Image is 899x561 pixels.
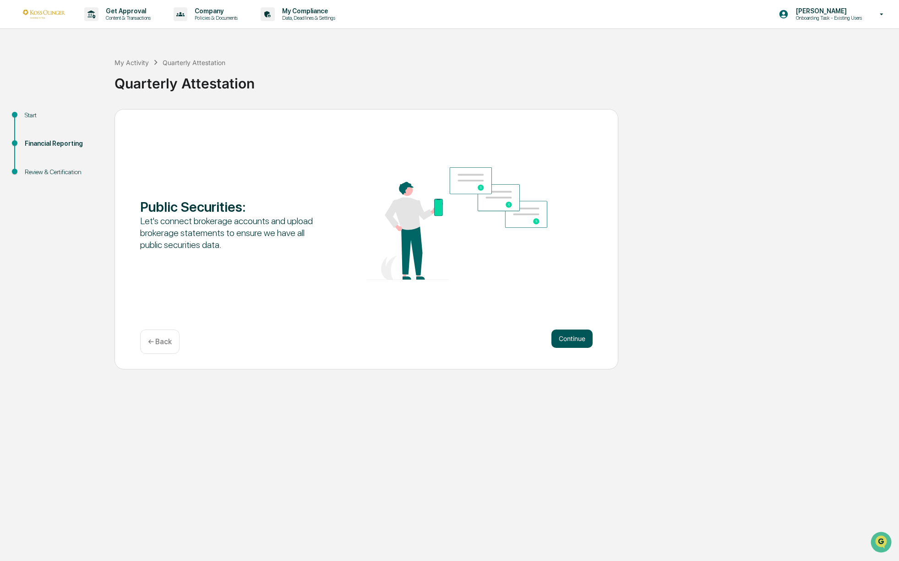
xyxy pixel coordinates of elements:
[275,15,340,21] p: Data, Deadlines & Settings
[5,112,63,128] a: 🖐️Preclearance
[98,15,155,21] p: Content & Transactions
[187,7,242,15] p: Company
[25,167,100,177] div: Review & Certification
[789,15,866,21] p: Onboarding Task - Existing Users
[551,330,593,348] button: Continue
[870,531,894,555] iframe: Open customer support
[65,155,111,162] a: Powered byPylon
[140,215,321,251] div: Let's connect brokerage accounts and upload brokerage statements to ensure we have all public sec...
[275,7,340,15] p: My Compliance
[366,167,547,280] img: Public Securities
[5,129,61,146] a: 🔎Data Lookup
[18,115,59,125] span: Preclearance
[22,10,66,18] img: logo
[25,110,100,120] div: Start
[187,15,242,21] p: Policies & Documents
[9,134,16,141] div: 🔎
[25,139,100,148] div: Financial Reporting
[114,68,894,92] div: Quarterly Attestation
[789,7,866,15] p: [PERSON_NAME]
[9,70,26,87] img: 1746055101610-c473b297-6a78-478c-a979-82029cc54cd1
[9,19,167,34] p: How can we help?
[91,155,111,162] span: Pylon
[114,59,149,66] div: My Activity
[163,59,225,66] div: Quarterly Attestation
[9,116,16,124] div: 🖐️
[156,73,167,84] button: Start new chat
[76,115,114,125] span: Attestations
[140,198,321,215] div: Public Securities :
[31,70,150,79] div: Start new chat
[63,112,117,128] a: 🗄️Attestations
[148,337,172,346] p: ← Back
[18,133,58,142] span: Data Lookup
[98,7,155,15] p: Get Approval
[66,116,74,124] div: 🗄️
[31,79,116,87] div: We're available if you need us!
